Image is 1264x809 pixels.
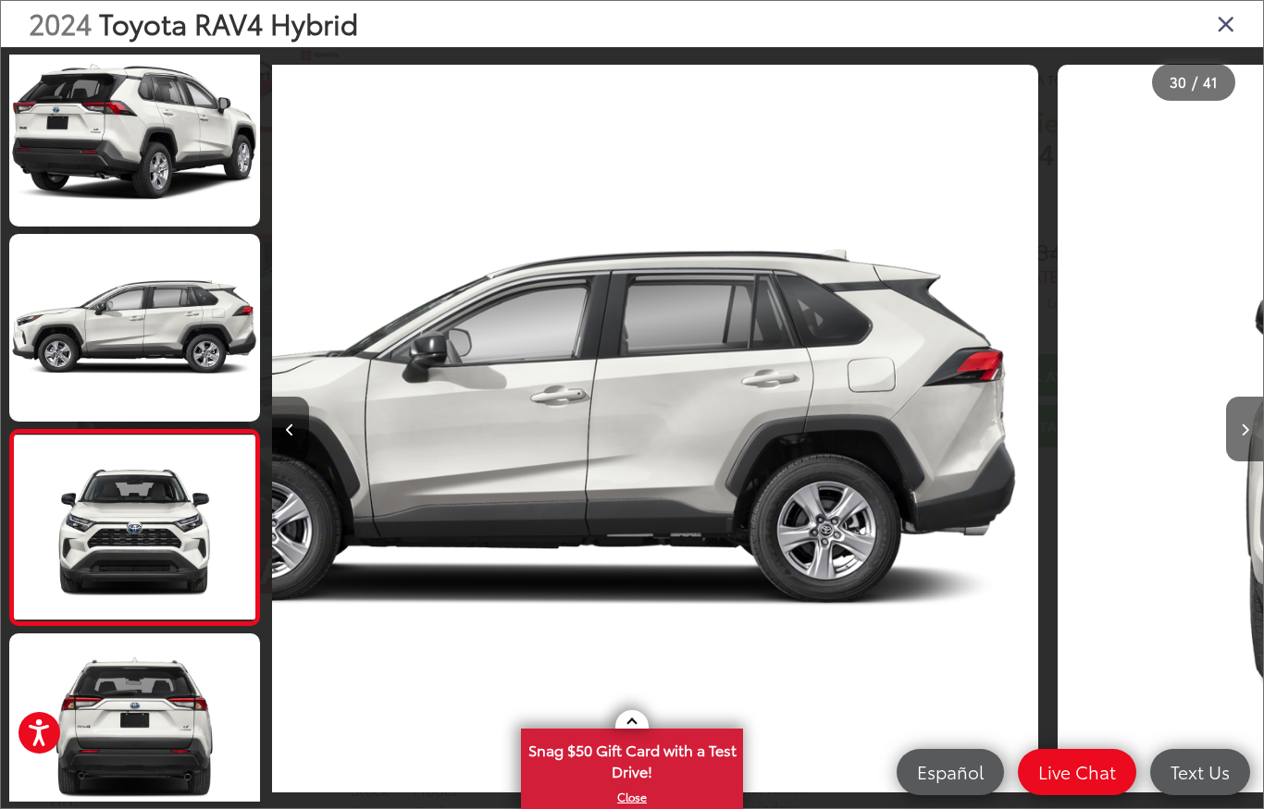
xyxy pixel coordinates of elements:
span: Toyota RAV4 Hybrid [99,3,358,43]
span: 30 [1170,71,1186,92]
img: 2024 Toyota RAV4 Hybrid SE [11,435,257,620]
span: 41 [1203,71,1218,92]
span: Español [908,760,993,783]
a: Español [897,749,1004,795]
a: Text Us [1150,749,1250,795]
span: Live Chat [1029,760,1125,783]
a: Live Chat [1018,749,1136,795]
img: 2024 Toyota RAV4 Hybrid SE [67,65,1038,793]
img: 2024 Toyota RAV4 Hybrid SE [6,37,262,228]
div: 2024 Toyota RAV4 Hybrid SE 28 [56,65,1047,793]
button: Previous image [272,397,309,461]
img: 2024 Toyota RAV4 Hybrid SE [6,232,262,423]
span: / [1190,76,1199,89]
span: 2024 [29,3,92,43]
span: Text Us [1161,760,1239,783]
button: Next image [1226,397,1263,461]
span: Snag $50 Gift Card with a Test Drive! [523,730,741,787]
i: Close gallery [1217,11,1235,35]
